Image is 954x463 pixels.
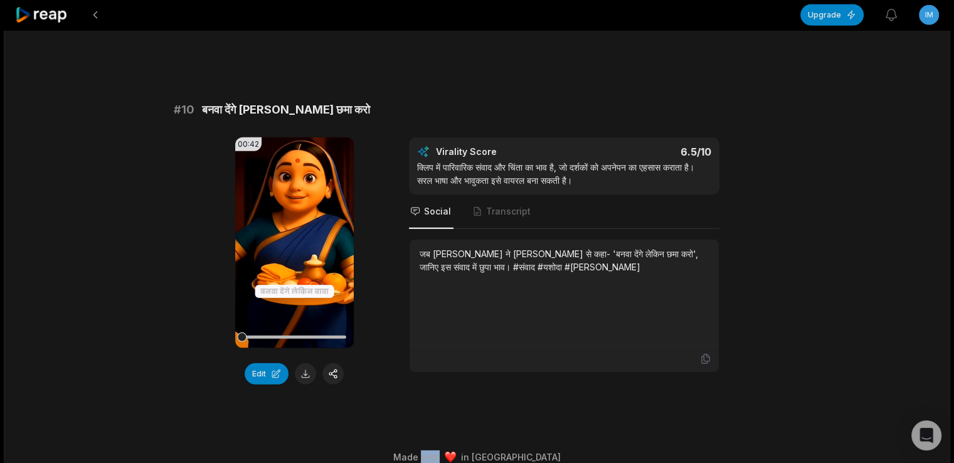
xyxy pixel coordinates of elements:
button: Edit [245,363,289,385]
div: 6.5 /10 [576,146,711,158]
nav: Tabs [409,195,719,229]
div: क्लिप में पारिवारिक संवाद और चिंता का भाव है, जो दर्शकों को अपनेपन का एहसास कराता है। सरल भाषा और... [417,161,711,187]
span: बनवा देंगे [PERSON_NAME] छमा करो [202,101,370,119]
span: # 10 [174,101,194,119]
div: Open Intercom Messenger [911,420,941,450]
img: heart emoji [445,452,456,463]
video: Your browser does not support mp4 format. [235,137,354,348]
div: जब [PERSON_NAME] ने [PERSON_NAME] से कहा- 'बनवा देंगे लेकिन छमा करो', जानिए इस संवाद में छुपा भाव... [420,247,709,274]
span: Social [424,205,451,218]
span: Transcript [486,205,531,218]
button: Upgrade [800,4,864,26]
div: Virality Score [436,146,571,158]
